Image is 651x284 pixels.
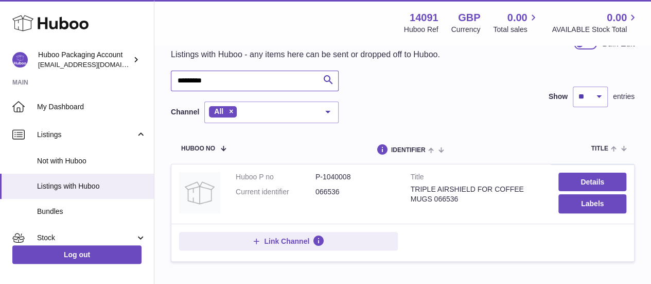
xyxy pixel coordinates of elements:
div: Huboo Ref [404,25,438,35]
label: Show [549,92,568,102]
div: Huboo Packaging Account [38,50,131,70]
button: Labels [558,194,626,213]
span: AVAILABLE Stock Total [552,25,639,35]
img: internalAdmin-14091@internal.huboo.com [12,52,28,68]
span: My Dashboard [37,102,146,112]
strong: Title [411,172,543,185]
dt: Current identifier [236,187,315,197]
span: title [591,145,608,152]
span: Huboo no [181,145,215,152]
button: Link Channel [179,232,398,250]
dt: Huboo P no [236,172,315,182]
div: Currency [451,25,481,35]
label: Channel [171,107,199,117]
a: 0.00 AVAILABLE Stock Total [552,11,639,35]
dd: P-1040008 [315,172,395,182]
a: Log out [12,245,142,264]
span: Stock [37,233,135,243]
span: Total sales [493,25,539,35]
dd: 066536 [315,187,395,197]
span: Listings with Huboo [37,181,146,191]
img: TRIPLE AIRSHIELD FOR COFFEE MUGS 066536 [179,172,220,213]
span: Listings [37,130,135,140]
span: identifier [391,147,426,154]
span: Bundles [37,207,146,216]
div: TRIPLE AIRSHIELD FOR COFFEE MUGS 066536 [411,185,543,204]
span: entries [613,92,635,102]
span: Link Channel [264,237,309,246]
strong: 14091 [410,11,438,25]
span: [EMAIL_ADDRESS][DOMAIN_NAME] [38,60,151,69]
span: All [214,107,223,115]
span: Not with Huboo [37,156,146,166]
a: 0.00 Total sales [493,11,539,35]
p: Listings with Huboo - any items here can be sent or dropped off to Huboo. [171,49,440,60]
strong: GBP [458,11,480,25]
span: 0.00 [607,11,627,25]
a: Details [558,173,626,191]
span: 0.00 [507,11,527,25]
